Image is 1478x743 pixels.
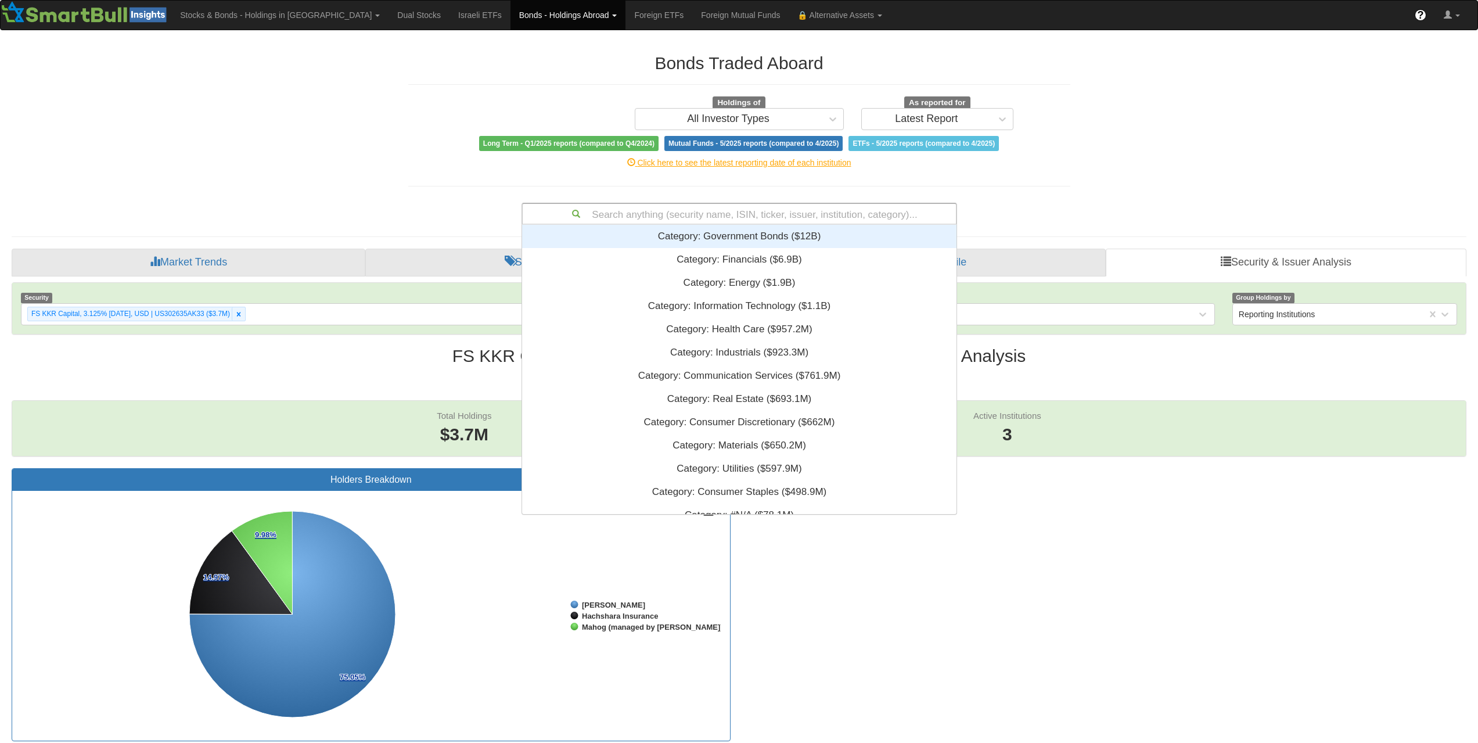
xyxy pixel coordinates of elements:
span: As reported for [904,96,970,109]
div: Search anything (security name, ISIN, ticker, issuer, institution, category)... [523,204,956,224]
div: Category: ‎Industrials ‎($923.3M)‏ [522,341,956,364]
div: Reporting Institutions [1239,308,1315,320]
div: Latest Report [895,113,958,125]
tspan: Hachshara Insurance [582,612,659,620]
div: Click here to see the latest reporting date of each institution [400,157,1079,168]
img: Smartbull [1,1,171,24]
div: Category: ‎Consumer Staples ‎($498.9M)‏ [522,480,956,504]
span: Group Holdings by [1232,293,1294,303]
a: Market Trends [12,249,365,277]
tspan: 14.97% [203,573,229,582]
div: All Investor Types [687,113,769,125]
div: Category: ‎Government Bonds ‎($12B)‏ [522,225,956,248]
span: Total Holdings [437,411,491,421]
span: Holdings of [713,96,765,109]
h2: FS KKR Capital, 3.125% [DATE], USD | US302635AK33 - Security Analysis [12,346,1466,365]
h2: Bonds Traded Aboard [408,53,1070,73]
span: ? [1418,9,1424,21]
div: Category: ‎Materials ‎($650.2M)‏ [522,434,956,457]
div: Category: ‎Utilities ‎($597.9M)‏ [522,457,956,480]
span: 3 [973,422,1041,447]
a: Sector Breakdown [365,249,739,277]
div: Category: ‎Communication Services ‎($761.9M)‏ [522,364,956,387]
a: Foreign ETFs [625,1,692,30]
tspan: Mahog (managed by [PERSON_NAME]) [582,623,723,631]
div: Category: ‎Information Technology ‎($1.1B)‏ [522,295,956,318]
div: FS KKR Capital, 3.125% [DATE], USD | US302635AK33 ($3.7M) [28,307,232,321]
a: Bonds - Holdings Abroad [510,1,626,30]
tspan: 75.05% [340,673,366,681]
a: Dual Stocks [389,1,449,30]
div: Category: ‎Real Estate ‎($693.1M)‏ [522,387,956,411]
span: ETFs - 5/2025 reports (compared to 4/2025) [848,136,999,151]
a: Security & Issuer Analysis [1106,249,1466,277]
div: Category: ‎Financials ‎($6.9B)‏ [522,248,956,271]
a: Israeli ETFs [449,1,510,30]
div: Category: ‎#N/A ‎($78.1M)‏ [522,504,956,527]
a: 🔒 Alternative Assets [789,1,890,30]
a: Stocks & Bonds - Holdings in [GEOGRAPHIC_DATA] [171,1,389,30]
tspan: 9.98% [255,530,276,539]
h3: Holders Breakdown [21,475,721,485]
a: Foreign Mutual Funds [692,1,789,30]
tspan: [PERSON_NAME] [582,601,645,609]
div: Category: ‎Energy ‎($1.9B)‏ [522,271,956,295]
a: ? [1406,1,1435,30]
span: $3.7M [440,425,488,444]
span: Long Term - Q1/2025 reports (compared to Q4/2024) [479,136,659,151]
span: Security [21,293,52,303]
div: Category: ‎Consumer Discretionary ‎($662M)‏ [522,411,956,434]
div: grid [522,225,956,573]
span: Active Institutions [973,411,1041,421]
div: Category: ‎Health Care ‎($957.2M)‏ [522,318,956,341]
span: Mutual Funds - 5/2025 reports (compared to 4/2025) [664,136,843,151]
